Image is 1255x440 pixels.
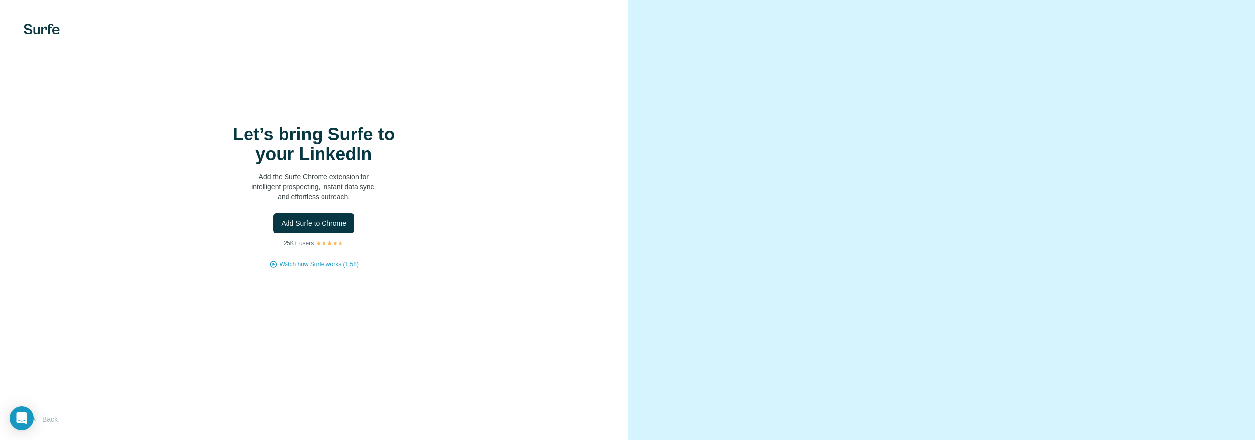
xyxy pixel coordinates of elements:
[280,260,359,269] button: Watch how Surfe works (1:58)
[316,240,344,246] img: Rating Stars
[24,24,60,34] img: Surfe's logo
[215,172,412,202] p: Add the Surfe Chrome extension for intelligent prospecting, instant data sync, and effortless out...
[281,218,346,228] span: Add Surfe to Chrome
[284,239,314,248] p: 25K+ users
[215,125,412,164] h1: Let’s bring Surfe to your LinkedIn
[24,410,65,428] button: Back
[273,213,354,233] button: Add Surfe to Chrome
[10,406,34,430] div: Open Intercom Messenger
